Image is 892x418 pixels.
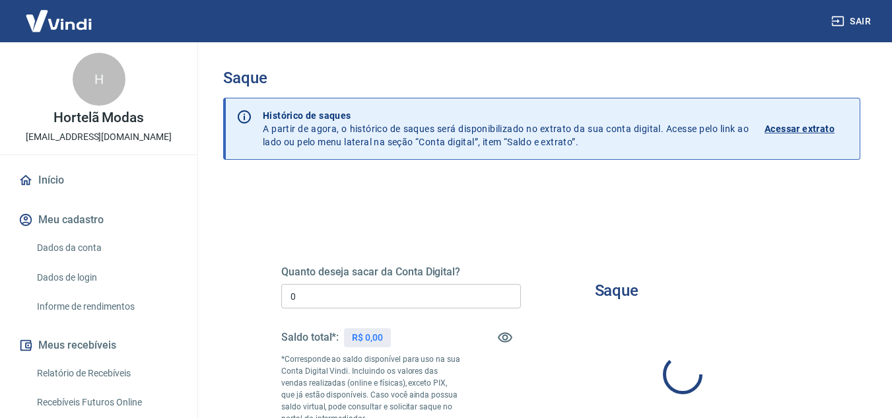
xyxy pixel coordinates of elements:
a: Acessar extrato [765,109,849,149]
button: Meu cadastro [16,205,182,234]
p: Histórico de saques [263,109,749,122]
button: Sair [829,9,876,34]
h3: Saque [223,69,860,87]
a: Dados de login [32,264,182,291]
a: Dados da conta [32,234,182,261]
a: Recebíveis Futuros Online [32,389,182,416]
h5: Quanto deseja sacar da Conta Digital? [281,265,521,279]
a: Informe de rendimentos [32,293,182,320]
h5: Saldo total*: [281,331,339,344]
p: A partir de agora, o histórico de saques será disponibilizado no extrato da sua conta digital. Ac... [263,109,749,149]
img: Vindi [16,1,102,41]
p: [EMAIL_ADDRESS][DOMAIN_NAME] [26,130,172,144]
button: Meus recebíveis [16,331,182,360]
a: Relatório de Recebíveis [32,360,182,387]
p: Hortelã Modas [53,111,144,125]
a: Início [16,166,182,195]
h3: Saque [595,281,639,300]
p: Acessar extrato [765,122,835,135]
div: H [73,53,125,106]
p: R$ 0,00 [352,331,383,345]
